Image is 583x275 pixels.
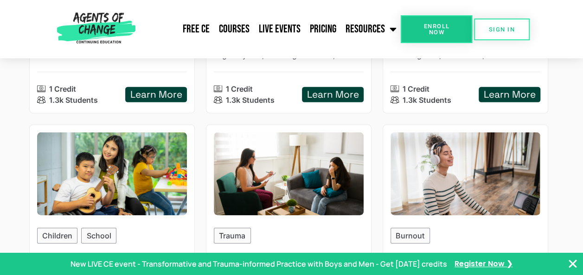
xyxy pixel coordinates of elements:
p: Burnout [396,230,424,241]
span: Enroll Now [416,23,457,35]
nav: Menu [139,18,401,41]
img: Trauma-Informed Care (1 General CE Credit) [214,132,364,215]
a: Register Now ❯ [455,259,513,269]
img: Social Workers and Self-Care (1 General CE Credit) [391,132,541,215]
p: School [87,230,111,241]
img: Special Education Social Work and Mental Health (1 General CE Credit) [37,132,187,215]
p: New LIVE CE event - Transformative and Trauma-informed Practice with Boys and Men - Get [DATE] cr... [70,258,447,269]
p: 1 Credit [226,83,253,94]
p: Trauma [219,230,245,241]
p: 1.3k Students [403,94,451,106]
span: SIGN IN [489,26,515,32]
button: Close Banner [567,258,578,269]
a: Enroll Now [401,15,472,43]
a: Live Events [254,18,305,41]
a: Pricing [305,18,340,41]
p: 1.3k Students [226,94,275,106]
a: Free CE [178,18,214,41]
h5: Learn More [484,89,536,100]
a: SIGN IN [474,19,530,40]
p: 1.3k Students [49,94,98,106]
h5: Learn More [307,89,359,100]
p: Children [42,230,72,241]
h5: Learn More [130,89,182,100]
a: Resources [340,18,401,41]
a: Courses [214,18,254,41]
p: 1 Credit [403,83,429,94]
p: 1 Credit [49,83,76,94]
